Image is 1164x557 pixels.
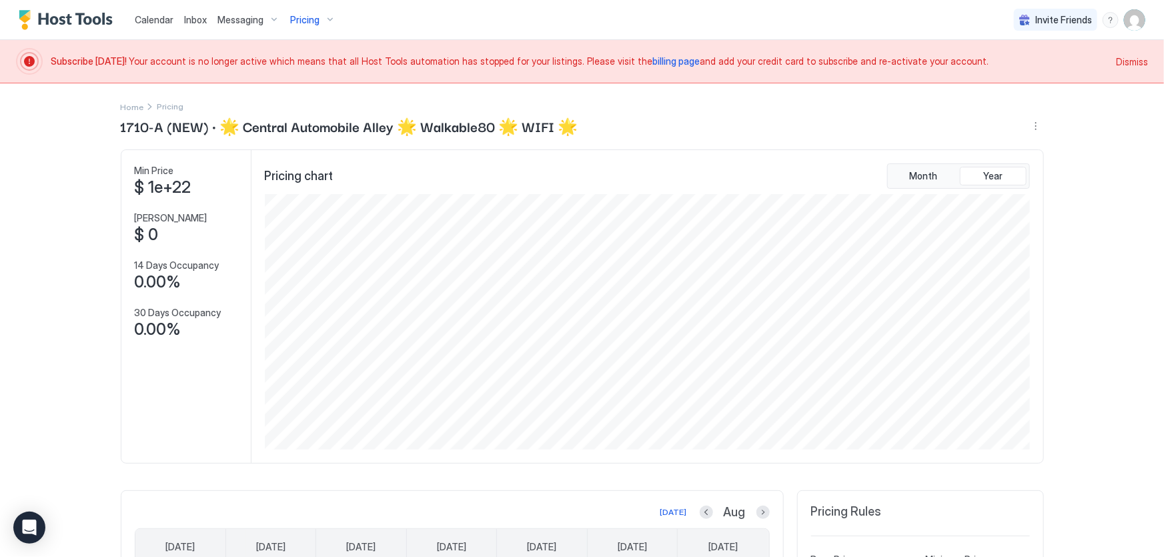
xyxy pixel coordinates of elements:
span: 0.00% [135,320,181,340]
div: menu [1028,118,1044,134]
a: Inbox [184,13,207,27]
span: Pricing chart [265,169,334,184]
button: Next month [756,506,770,519]
span: [DATE] [256,541,285,553]
button: Previous month [700,506,713,519]
button: Month [891,167,957,185]
div: User profile [1124,9,1145,31]
div: menu [1103,12,1119,28]
span: Aug [724,505,746,520]
a: Home [121,99,144,113]
a: billing page [652,55,700,67]
span: [PERSON_NAME] [135,212,207,224]
span: [DATE] [165,541,195,553]
span: Inbox [184,14,207,25]
span: [DATE] [437,541,466,553]
span: Pricing Rules [811,504,882,520]
span: Subscribe [DATE]! [51,55,129,67]
button: More options [1028,118,1044,134]
span: [DATE] [346,541,376,553]
span: [DATE] [528,541,557,553]
span: Calendar [135,14,173,25]
span: Year [983,170,1003,182]
span: Home [121,102,144,112]
span: 1710-A (NEW) · 🌟 Central Automobile Alley 🌟 Walkable80 🌟 WIFI 🌟 [121,116,578,136]
span: 0.00% [135,272,181,292]
span: Pricing [290,14,320,26]
button: [DATE] [658,504,689,520]
span: Breadcrumb [157,101,184,111]
span: [DATE] [618,541,647,553]
div: Open Intercom Messenger [13,512,45,544]
a: Calendar [135,13,173,27]
span: $ 0 [135,225,159,245]
span: 14 Days Occupancy [135,259,219,271]
div: tab-group [887,163,1030,189]
span: [DATE] [708,541,738,553]
span: Invite Friends [1035,14,1092,26]
div: Breadcrumb [121,99,144,113]
span: Messaging [217,14,263,26]
div: [DATE] [660,506,687,518]
span: Month [910,170,938,182]
span: Min Price [135,165,174,177]
div: Dismiss [1116,55,1148,69]
button: Year [960,167,1027,185]
span: Your account is no longer active which means that all Host Tools automation has stopped for your ... [51,55,1108,67]
a: Host Tools Logo [19,10,119,30]
span: $ 1e+22 [135,177,191,197]
span: 30 Days Occupancy [135,307,221,319]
